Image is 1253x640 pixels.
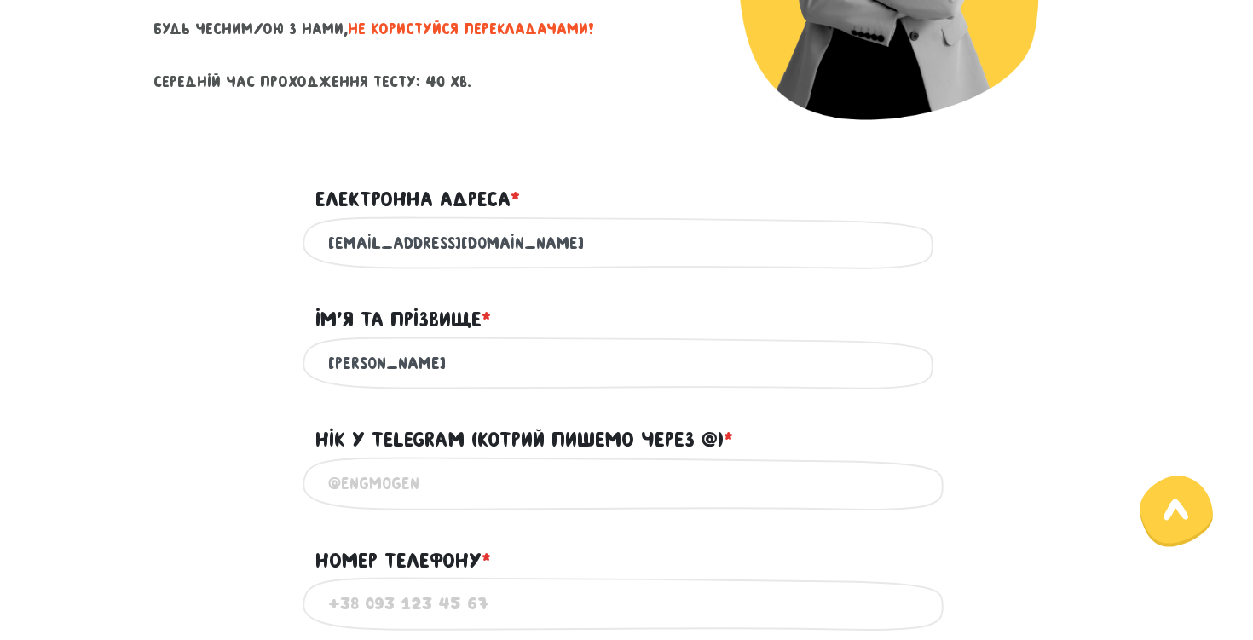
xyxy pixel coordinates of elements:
label: Ім'я та прізвище [315,303,491,336]
label: Нік у Telegram (котрий пишемо через @) [315,424,733,456]
label: Номер телефону [315,545,491,577]
label: Електронна адреса [315,183,520,216]
input: +38 093 123 45 67 [328,585,925,623]
input: Василь Герундієв [328,344,925,383]
input: @engmogen [328,464,925,503]
input: englishmonsters@gmail.com [328,224,925,262]
span: не користуйся перекладачами! [348,20,594,37]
